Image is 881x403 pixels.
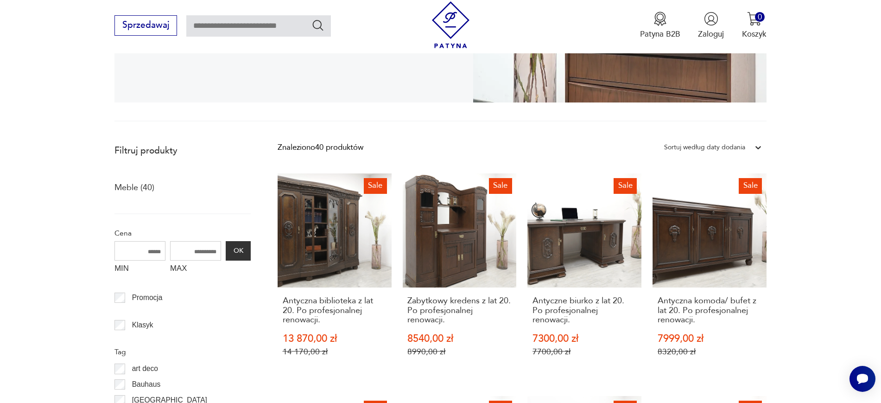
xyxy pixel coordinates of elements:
p: art deco [132,363,158,375]
a: Sprzedawaj [114,22,177,30]
p: Tag [114,346,251,358]
a: Ikona medaluPatyna B2B [640,12,680,39]
button: Patyna B2B [640,12,680,39]
div: Znaleziono 40 produktów [278,141,363,154]
button: Zaloguj [698,12,724,39]
button: OK [226,241,251,261]
h3: Antyczna biblioteka z lat 20. Po profesjonalnej renowacji. [283,296,387,325]
h3: Antyczne biurko z lat 20. Po profesjonalnej renowacji. [532,296,636,325]
h3: Antyczna komoda/ bufet z lat 20. Po profesjonalnej renowacji. [658,296,761,325]
p: 14 170,00 zł [283,347,387,357]
img: Ikona medalu [653,12,667,26]
label: MAX [170,261,221,278]
p: Promocja [132,292,163,304]
p: Patyna B2B [640,29,680,39]
p: Zaloguj [698,29,724,39]
a: Meble (40) [114,180,154,196]
button: 0Koszyk [742,12,767,39]
p: Bauhaus [132,378,161,390]
a: SaleAntyczne biurko z lat 20. Po profesjonalnej renowacji.Antyczne biurko z lat 20. Po profesjona... [527,173,641,378]
iframe: Smartsupp widget button [849,366,875,392]
p: Klasyk [132,319,153,331]
div: 0 [755,12,765,22]
p: 8320,00 zł [658,347,761,357]
p: Cena [114,227,251,239]
button: Sprzedawaj [114,15,177,36]
p: 7300,00 zł [532,334,636,344]
p: 7999,00 zł [658,334,761,344]
p: Koszyk [742,29,767,39]
img: Ikonka użytkownika [704,12,718,26]
p: 8540,00 zł [407,334,511,344]
div: Sortuj według daty dodania [664,141,745,154]
p: Filtruj produkty [114,145,251,157]
p: 8990,00 zł [407,347,511,357]
a: SaleAntyczna komoda/ bufet z lat 20. Po profesjonalnej renowacji.Antyczna komoda/ bufet z lat 20.... [653,173,767,378]
button: Szukaj [311,19,325,32]
label: MIN [114,261,165,278]
a: SaleZabytkowy kredens z lat 20. Po profesjonalnej renowacji.Zabytkowy kredens z lat 20. Po profes... [403,173,517,378]
h3: Zabytkowy kredens z lat 20. Po profesjonalnej renowacji. [407,296,511,325]
img: Patyna - sklep z meblami i dekoracjami vintage [427,1,474,48]
img: Ikona koszyka [747,12,761,26]
a: SaleAntyczna biblioteka z lat 20. Po profesjonalnej renowacji.Antyczna biblioteka z lat 20. Po pr... [278,173,392,378]
p: 13 870,00 zł [283,334,387,344]
p: 7700,00 zł [532,347,636,357]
